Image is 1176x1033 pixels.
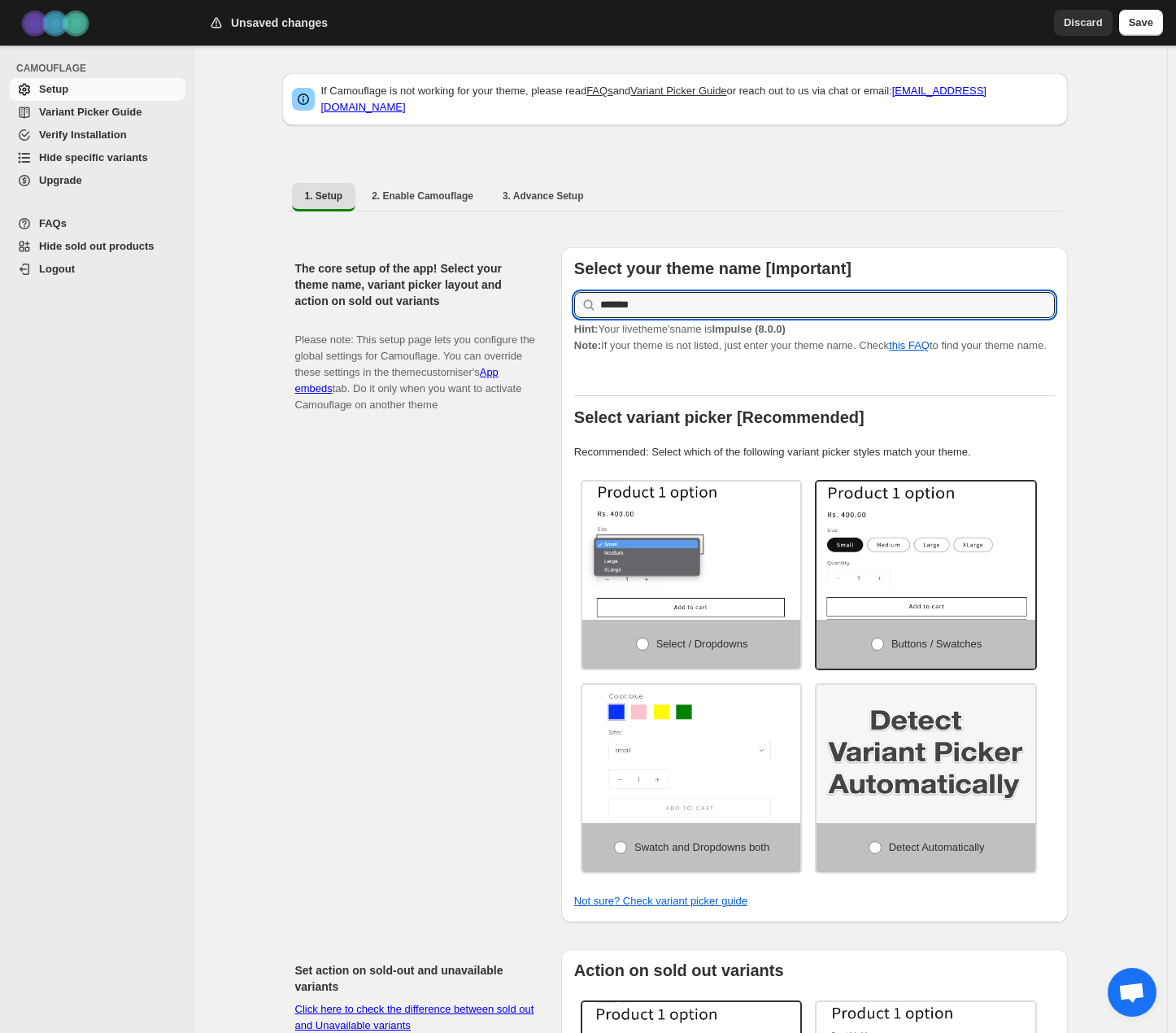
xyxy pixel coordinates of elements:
span: Save [1129,15,1153,31]
b: Select variant picker [Recommended] [574,408,865,426]
strong: Note: [574,339,601,351]
span: Verify Installation [39,129,127,141]
div: Open chat [1108,968,1156,1017]
button: Discard [1054,10,1113,36]
p: If Camouflage is not working for your theme, please read and or reach out to us via chat or email: [321,83,1058,116]
a: Hide sold out products [10,235,185,258]
a: FAQs [10,212,185,235]
span: Buttons / Swatches [891,638,982,650]
h2: Unsaved changes [231,15,328,31]
span: Select / Dropdowns [656,638,748,650]
a: Variant Picker Guide [630,85,726,97]
img: Buttons / Swatches [817,482,1035,620]
img: Select / Dropdowns [582,482,801,620]
h2: Set action on sold-out and unavailable variants [295,962,535,995]
span: Swatch and Dropdowns both [634,841,769,853]
strong: Hint: [574,323,599,335]
a: this FAQ [889,339,930,351]
b: Select your theme name [Important] [574,259,852,277]
a: Upgrade [10,169,185,192]
span: Your live theme's name is [574,323,786,335]
span: Logout [39,263,75,275]
span: 3. Advance Setup [503,190,584,203]
span: Hide sold out products [39,240,155,252]
a: Setup [10,78,185,101]
b: Action on sold out variants [574,961,784,979]
a: Verify Installation [10,124,185,146]
p: If your theme is not listed, just enter your theme name. Check to find your theme name. [574,321,1055,354]
span: Upgrade [39,174,82,186]
a: Hide specific variants [10,146,185,169]
img: Swatch and Dropdowns both [582,685,801,823]
a: Not sure? Check variant picker guide [574,895,747,907]
p: Recommended: Select which of the following variant picker styles match your theme. [574,444,1055,460]
span: Setup [39,83,68,95]
img: Detect Automatically [817,685,1035,823]
span: Variant Picker Guide [39,106,142,118]
span: Hide specific variants [39,151,148,163]
button: Save [1119,10,1163,36]
h2: The core setup of the app! Select your theme name, variant picker layout and action on sold out v... [295,260,535,309]
span: 1. Setup [305,190,343,203]
span: CAMOUFLAGE [16,62,187,75]
span: Discard [1064,15,1103,31]
p: Please note: This setup page lets you configure the global settings for Camouflage. You can overr... [295,316,535,413]
strong: Impulse (8.0.0) [712,323,785,335]
span: FAQs [39,217,67,229]
a: Click here to check the difference between sold out and Unavailable variants [295,1003,534,1031]
a: FAQs [586,85,613,97]
span: 2. Enable Camouflage [372,190,473,203]
a: Logout [10,258,185,281]
span: Detect Automatically [889,841,985,853]
a: Variant Picker Guide [10,101,185,124]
